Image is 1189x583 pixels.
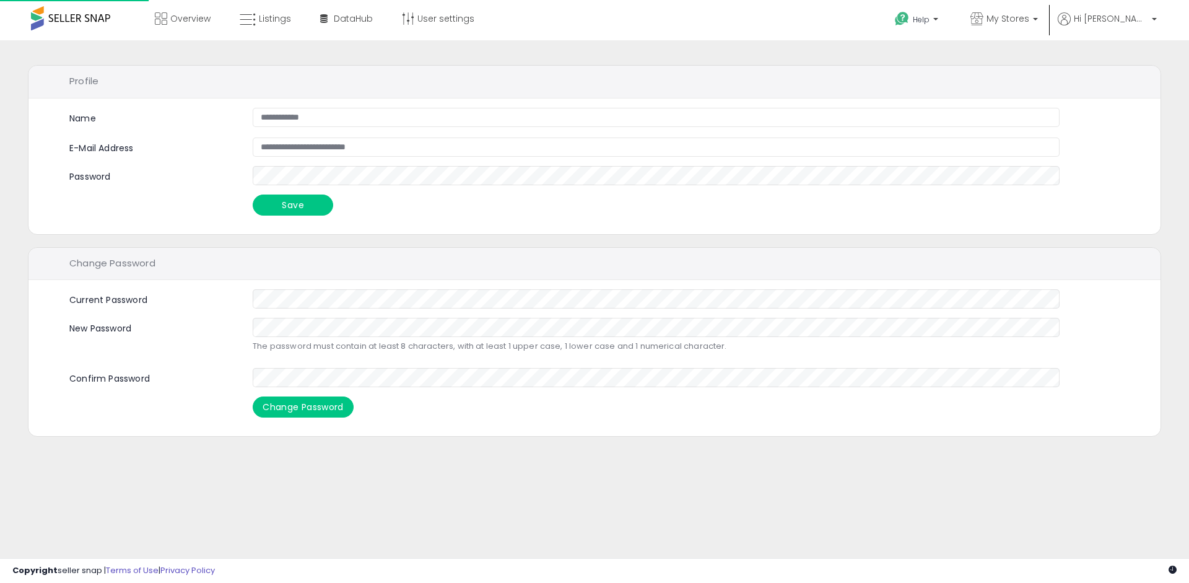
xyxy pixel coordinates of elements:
[170,12,211,25] span: Overview
[60,289,243,307] label: Current Password
[913,14,930,25] span: Help
[12,565,215,577] div: seller snap | |
[12,564,58,576] strong: Copyright
[160,564,215,576] a: Privacy Policy
[253,340,1060,353] p: The password must contain at least 8 characters, with at least 1 upper case, 1 lower case and 1 n...
[253,195,333,216] button: Save
[60,166,243,183] label: Password
[69,112,96,125] label: Name
[986,12,1029,25] span: My Stores
[60,318,243,335] label: New Password
[106,564,159,576] a: Terms of Use
[28,248,1161,281] div: Change Password
[1074,12,1148,25] span: Hi [PERSON_NAME]
[28,66,1161,99] div: Profile
[259,12,291,25] span: Listings
[894,11,910,27] i: Get Help
[60,138,243,155] label: E-Mail Address
[334,12,373,25] span: DataHub
[60,368,243,385] label: Confirm Password
[885,2,951,40] a: Help
[253,397,354,418] button: Change Password
[1058,12,1157,40] a: Hi [PERSON_NAME]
